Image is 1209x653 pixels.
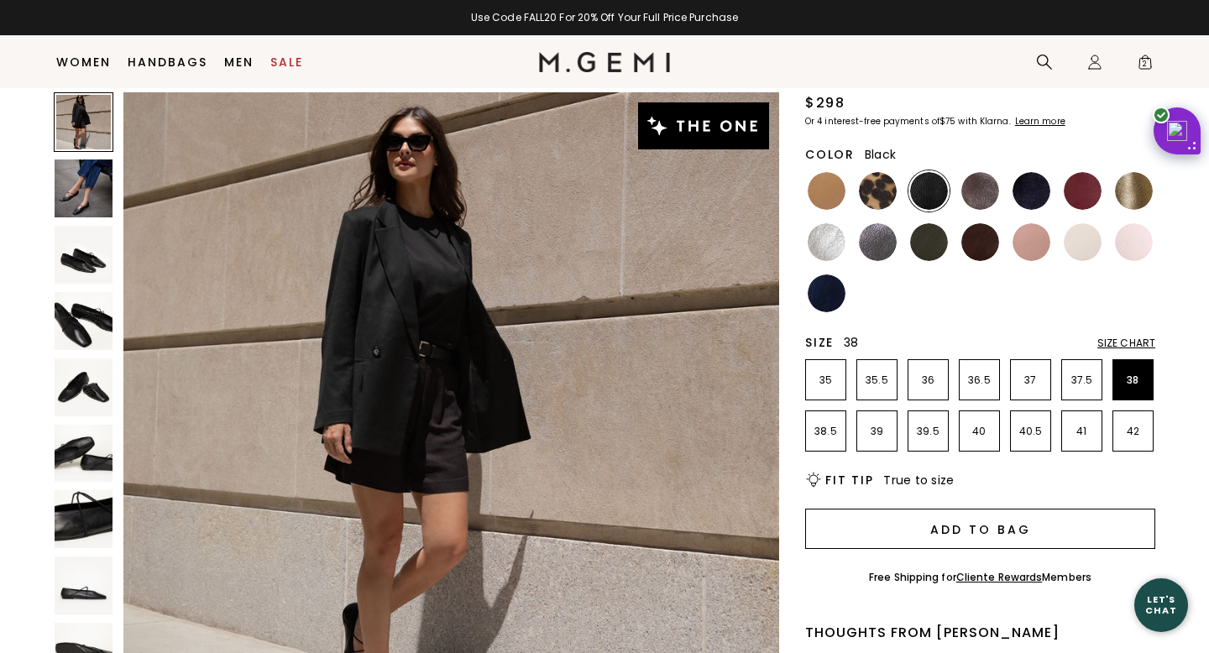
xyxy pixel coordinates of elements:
[1115,223,1153,261] img: Ballerina Pink
[1013,117,1065,127] a: Learn more
[1013,223,1050,261] img: Antique Rose
[1097,337,1155,350] div: Size Chart
[961,223,999,261] img: Chocolate
[869,571,1091,584] div: Free Shipping for Members
[805,148,855,161] h2: Color
[638,102,769,149] img: The One tag
[55,226,113,284] img: The Una
[805,115,939,128] klarna-placement-style-body: Or 4 interest-free payments of
[857,425,897,438] p: 39
[844,334,859,351] span: 38
[958,115,1013,128] klarna-placement-style-body: with Klarna
[805,509,1155,549] button: Add to Bag
[960,425,999,438] p: 40
[910,172,948,210] img: Black
[1015,115,1065,128] klarna-placement-style-cta: Learn more
[55,556,113,614] img: The Una
[857,374,897,387] p: 35.5
[908,374,948,387] p: 36
[1013,172,1050,210] img: Midnight Blue
[56,55,111,69] a: Women
[128,55,207,69] a: Handbags
[808,274,845,312] img: Navy
[908,425,948,438] p: 39.5
[55,292,113,350] img: The Una
[805,93,845,113] div: $298
[1011,425,1050,438] p: 40.5
[1113,425,1153,438] p: 42
[806,374,845,387] p: 35
[883,472,954,488] span: True to size
[859,172,897,210] img: Leopard Print
[805,336,834,349] h2: Size
[806,425,845,438] p: 38.5
[808,223,845,261] img: Silver
[539,52,671,72] img: M.Gemi
[1137,57,1154,74] span: 2
[805,623,1155,643] div: Thoughts from [PERSON_NAME]
[1115,172,1153,210] img: Gold
[55,490,113,548] img: The Una
[224,55,254,69] a: Men
[1011,374,1050,387] p: 37
[825,473,873,487] h2: Fit Tip
[939,115,955,128] klarna-placement-style-amount: $75
[960,374,999,387] p: 36.5
[865,146,896,163] span: Black
[1064,172,1102,210] img: Burgundy
[55,159,113,217] img: The Una
[956,570,1043,584] a: Cliente Rewards
[270,55,303,69] a: Sale
[1113,374,1153,387] p: 38
[1062,374,1102,387] p: 37.5
[1064,223,1102,261] img: Ecru
[910,223,948,261] img: Military
[859,223,897,261] img: Gunmetal
[808,172,845,210] img: Light Tan
[1134,594,1188,615] div: Let's Chat
[55,425,113,483] img: The Una
[961,172,999,210] img: Cocoa
[55,358,113,416] img: The Una
[1062,425,1102,438] p: 41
